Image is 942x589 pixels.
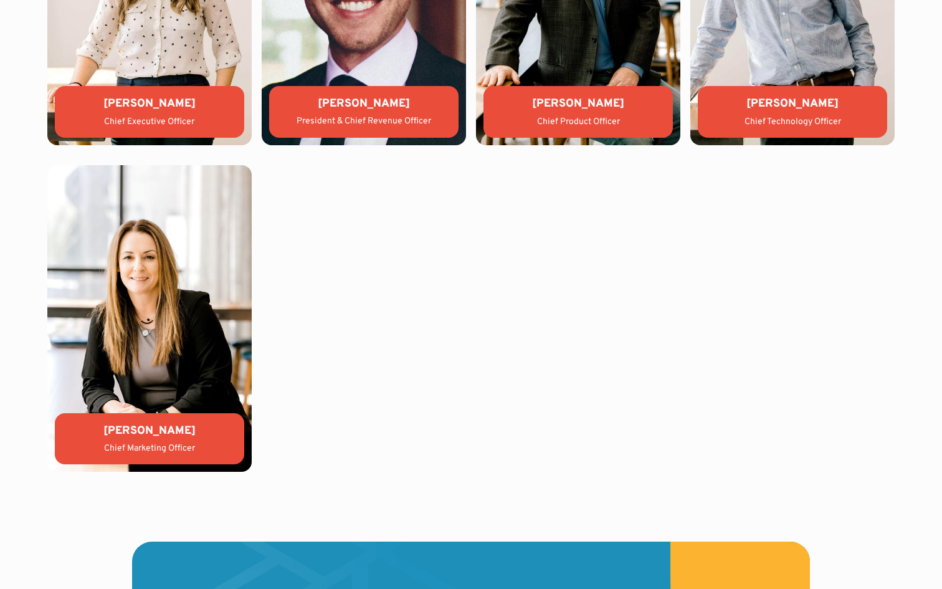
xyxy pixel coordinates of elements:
[493,96,663,112] div: [PERSON_NAME]
[65,423,234,439] div: [PERSON_NAME]
[65,96,234,112] div: [PERSON_NAME]
[65,116,234,128] div: Chief Executive Officer
[47,165,252,472] img: Kate Colacelli
[493,116,663,128] div: Chief Product Officer
[708,96,877,112] div: [PERSON_NAME]
[65,443,234,455] div: Chief Marketing Officer
[279,96,449,112] div: [PERSON_NAME]
[708,116,877,128] div: Chief Technology Officer
[279,115,449,128] div: President & Chief Revenue Officer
